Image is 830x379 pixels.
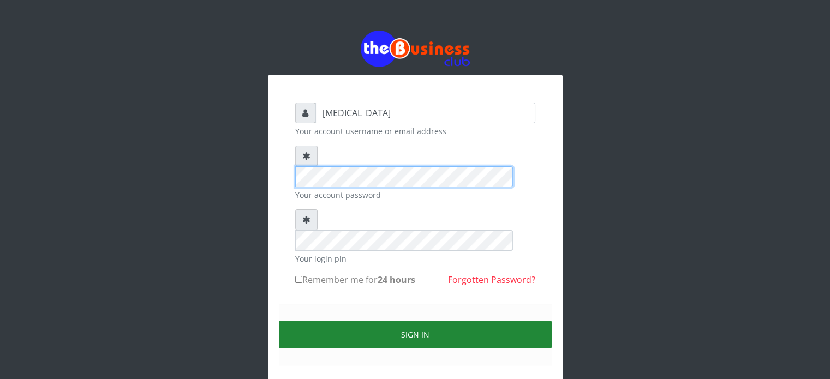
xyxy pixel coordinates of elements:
[295,125,535,137] small: Your account username or email address
[295,253,535,264] small: Your login pin
[315,103,535,123] input: Username or email address
[295,189,535,201] small: Your account password
[295,273,415,286] label: Remember me for
[295,276,302,283] input: Remember me for24 hours
[279,321,552,348] button: Sign in
[448,274,535,286] a: Forgotten Password?
[378,274,415,286] b: 24 hours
